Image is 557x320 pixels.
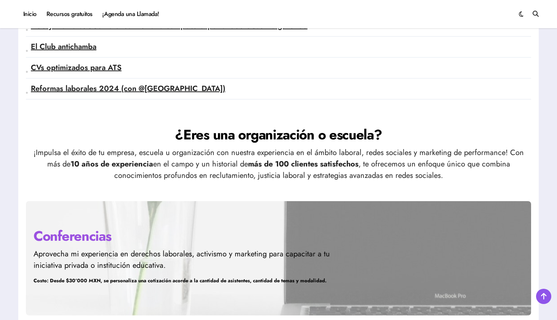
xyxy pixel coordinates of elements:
[26,125,531,144] h2: ¿Eres una organización o escuela?
[70,158,153,170] strong: 10 años de experiencia
[18,4,42,24] a: Inicio
[26,147,531,181] p: ¡Impulsa el éxito de tu empresa, escuela u organización con nuestra experiencia en el ámbito labo...
[31,83,226,94] a: Reformas laborales 2024 (con @[GEOGRAPHIC_DATA])
[98,4,164,24] a: ¡Agenda una Llamada!
[34,226,350,245] h3: Conferencias
[34,248,350,271] p: Aprovecha mi experiencia en derechos laborales, activismo y marketing para capacitar a tu iniciat...
[31,41,96,52] a: El Club antichamba
[248,158,359,170] strong: más de 100 clientes satisfechos
[34,277,327,284] strong: Costo: Desde $30’000 MXN, se personaliza una cotización acorde a la cantidad de asistentes, canti...
[31,62,122,73] a: CVs optimizados para ATS
[31,20,307,31] a: Trabajo remoto: ¿Cómo encontrar uno con poca experiencia? ¿Cuánto ganaría?
[42,4,98,24] a: Recursos gratuitos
